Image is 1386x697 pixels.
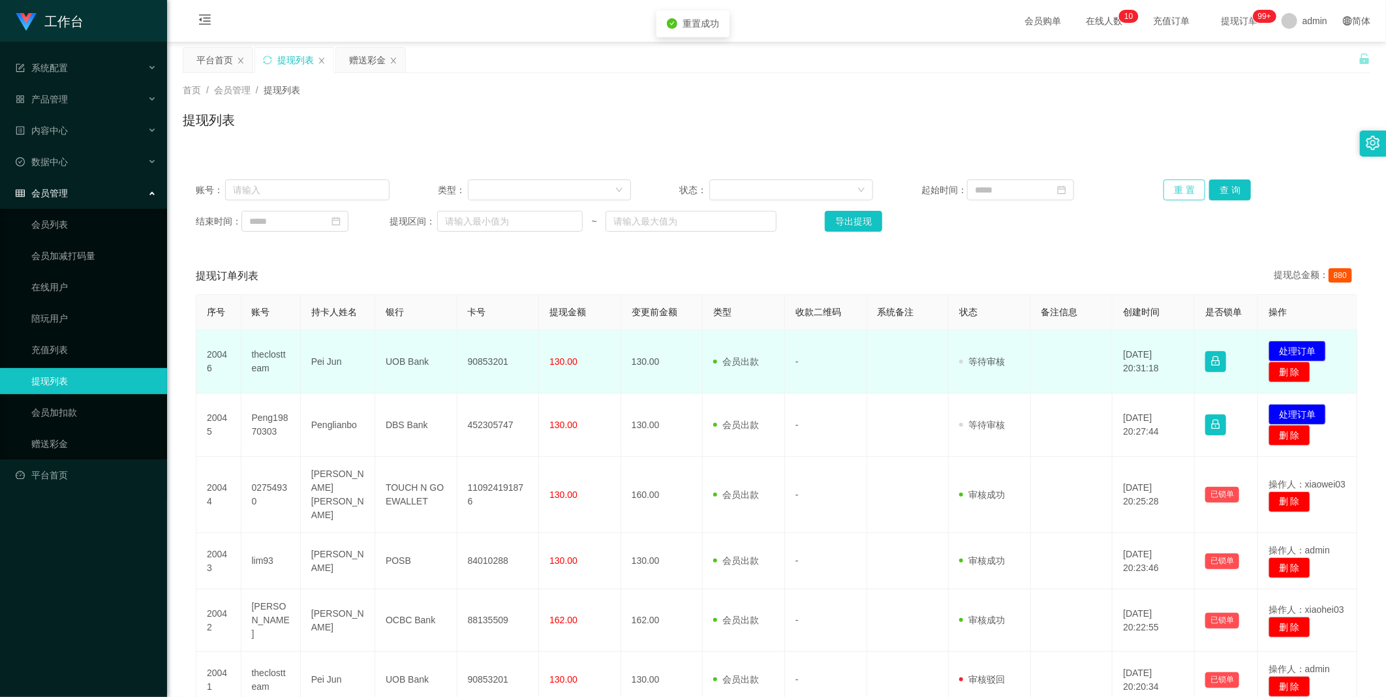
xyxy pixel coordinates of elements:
span: 等待审核 [959,356,1005,367]
a: 会员加扣款 [31,399,157,426]
td: 452305747 [457,394,540,457]
td: 162.00 [621,589,703,652]
i: 图标: menu-fold [183,1,227,42]
span: - [795,420,799,430]
button: 删 除 [1269,676,1310,697]
button: 已锁单 [1205,487,1239,503]
span: / [206,85,209,95]
button: 导出提现 [825,211,882,232]
input: 请输入最小值为 [437,211,583,232]
span: 会员出款 [713,420,759,430]
span: 操作人：admin [1269,545,1330,555]
td: DBS Bank [375,394,457,457]
td: 20044 [196,457,241,533]
sup: 1056 [1253,10,1276,23]
span: 产品管理 [16,94,68,104]
i: 图标: close [318,57,326,65]
span: 会员管理 [214,85,251,95]
i: 图标: form [16,63,25,72]
td: 02754930 [241,457,301,533]
td: 90853201 [457,330,540,394]
td: POSB [375,533,457,589]
i: 图标: sync [263,55,272,65]
span: ~ [583,215,606,228]
a: 赠送彩金 [31,431,157,457]
td: 130.00 [621,330,703,394]
a: 会员加减打码量 [31,243,157,269]
span: 提现金额 [549,307,586,317]
button: 已锁单 [1205,613,1239,628]
button: 删 除 [1269,557,1310,578]
span: 收款二维码 [795,307,841,317]
td: [PERSON_NAME] [241,589,301,652]
span: - [795,489,799,500]
span: 状态 [959,307,978,317]
span: 类型： [438,183,468,197]
span: 系统备注 [878,307,914,317]
span: 备注信息 [1041,307,1078,317]
td: 130.00 [621,533,703,589]
td: [PERSON_NAME] [301,589,375,652]
button: 重 置 [1163,179,1205,200]
div: 平台首页 [196,48,233,72]
button: 图标: lock [1205,351,1226,372]
td: OCBC Bank [375,589,457,652]
span: 首页 [183,85,201,95]
span: 银行 [386,307,404,317]
td: [PERSON_NAME] [PERSON_NAME] [301,457,375,533]
input: 请输入最大值为 [606,211,777,232]
span: 审核成功 [959,555,1005,566]
button: 删 除 [1269,491,1310,512]
span: 操作人：xiaohei03 [1269,604,1344,615]
span: 130.00 [549,674,577,685]
span: 提现订单列表 [196,268,258,284]
span: / [256,85,258,95]
span: 130.00 [549,356,577,367]
span: 账号 [252,307,270,317]
i: 图标: calendar [1057,185,1066,194]
span: - [795,674,799,685]
span: 内容中心 [16,125,68,136]
td: theclostteam [241,330,301,394]
div: 赠送彩金 [349,48,386,72]
i: 图标: check-circle-o [16,157,25,166]
h1: 工作台 [44,1,84,42]
span: 是否锁单 [1205,307,1242,317]
h1: 提现列表 [183,110,235,130]
span: 序号 [207,307,225,317]
button: 删 除 [1269,425,1310,446]
button: 图标: lock [1205,414,1226,435]
td: 20046 [196,330,241,394]
i: 图标: profile [16,126,25,135]
span: 130.00 [549,420,577,430]
button: 删 除 [1269,362,1310,382]
td: 20045 [196,394,241,457]
span: 状态： [680,183,710,197]
td: [DATE] 20:23:46 [1113,533,1195,589]
button: 处理订单 [1269,404,1326,425]
a: 图标: dashboard平台首页 [16,462,157,488]
span: 等待审核 [959,420,1005,430]
span: 账号： [196,183,225,197]
td: [DATE] 20:22:55 [1113,589,1195,652]
span: 会员出款 [713,356,759,367]
button: 已锁单 [1205,672,1239,688]
button: 删 除 [1269,617,1310,638]
span: - [795,555,799,566]
span: 重置成功 [683,18,719,29]
span: 创建时间 [1123,307,1160,317]
span: 提现订单 [1215,16,1265,25]
i: 图标: down [857,186,865,195]
span: - [795,615,799,625]
i: 图标: unlock [1359,53,1370,65]
span: 130.00 [549,555,577,566]
span: 充值订单 [1147,16,1197,25]
div: 提现总金额： [1274,268,1357,284]
td: 160.00 [621,457,703,533]
span: 结束时间： [196,215,241,228]
button: 已锁单 [1205,553,1239,569]
span: 会员出款 [713,674,759,685]
i: 图标: calendar [331,217,341,226]
a: 陪玩用户 [31,305,157,332]
td: 88135509 [457,589,540,652]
